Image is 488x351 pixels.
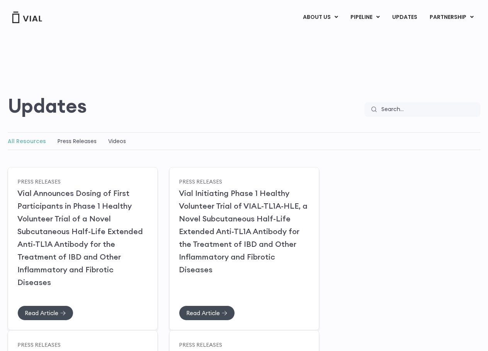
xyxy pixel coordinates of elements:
a: Press Releases [17,341,61,348]
a: PIPELINEMenu Toggle [344,11,386,24]
span: Read Article [186,310,220,316]
span: Read Article [25,310,58,316]
a: Read Article [17,305,73,321]
a: Read Article [179,305,235,321]
a: Press Releases [179,178,222,185]
a: UPDATES [386,11,423,24]
a: Press Releases [179,341,222,348]
a: Vial Announces Dosing of First Participants in Phase 1 Healthy Volunteer Trial of a Novel Subcuta... [17,188,143,287]
h2: Updates [8,94,87,117]
a: Vial Initiating Phase 1 Healthy Volunteer Trial of VIAL-TL1A-HLE, a Novel Subcutaneous Half-Life ... [179,188,308,274]
a: ABOUT USMenu Toggle [297,11,344,24]
a: Videos [108,137,126,145]
img: Vial Logo [12,12,43,23]
a: PARTNERSHIPMenu Toggle [423,11,480,24]
input: Search... [376,102,480,117]
a: Press Releases [58,137,97,145]
a: Press Releases [17,178,61,185]
a: All Resources [8,137,46,145]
